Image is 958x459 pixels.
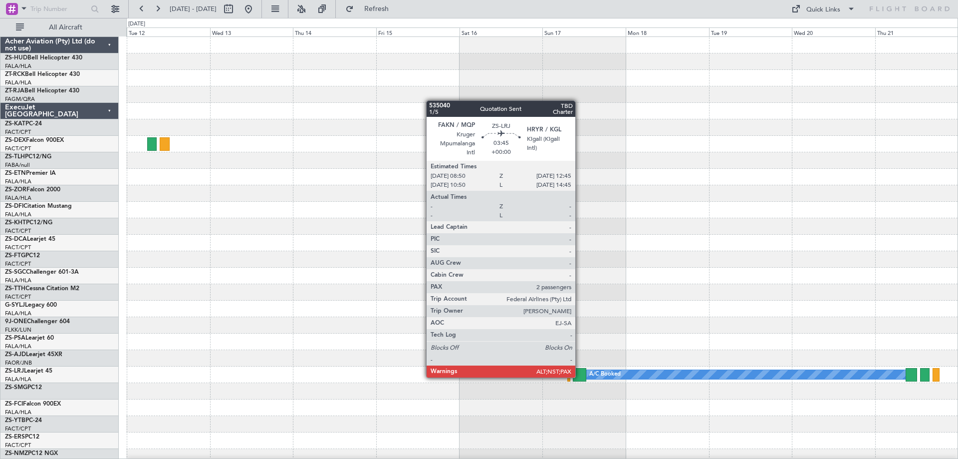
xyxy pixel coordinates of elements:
[5,335,54,341] a: ZS-PSALearjet 60
[5,319,27,325] span: 9J-ONE
[5,203,23,209] span: ZS-DFI
[5,154,25,160] span: ZS-TLH
[5,253,25,259] span: ZS-FTG
[5,401,61,407] a: ZS-FCIFalcon 900EX
[5,368,52,374] a: ZS-LRJLearjet 45
[5,326,31,334] a: FLKK/LUN
[5,434,39,440] a: ZS-ERSPC12
[5,227,31,235] a: FACT/CPT
[5,137,26,143] span: ZS-DEX
[5,187,60,193] a: ZS-ZORFalcon 2000
[5,260,31,268] a: FACT/CPT
[5,269,79,275] a: ZS-SGCChallenger 601-3A
[5,55,27,61] span: ZS-HUD
[5,302,25,308] span: G-SYLJ
[5,343,31,350] a: FALA/HLA
[5,236,55,242] a: ZS-DCALearjet 45
[5,178,31,185] a: FALA/HLA
[341,1,401,17] button: Refresh
[5,55,82,61] a: ZS-HUDBell Helicopter 430
[5,203,72,209] a: ZS-DFICitation Mustang
[5,71,80,77] a: ZT-RCKBell Helicopter 430
[5,79,31,86] a: FALA/HLA
[5,88,79,94] a: ZT-RJABell Helicopter 430
[5,425,31,433] a: FACT/CPT
[5,128,31,136] a: FACT/CPT
[30,1,88,16] input: Trip Number
[5,335,25,341] span: ZS-PSA
[5,121,42,127] a: ZS-KATPC-24
[5,121,25,127] span: ZS-KAT
[5,211,31,218] a: FALA/HLA
[5,161,30,169] a: FABA/null
[5,418,42,424] a: ZS-YTBPC-24
[542,27,626,36] div: Sun 17
[5,95,35,103] a: FAGM/QRA
[5,62,31,70] a: FALA/HLA
[5,376,31,383] a: FALA/HLA
[5,88,24,94] span: ZT-RJA
[5,269,26,275] span: ZS-SGC
[5,145,31,152] a: FACT/CPT
[5,187,26,193] span: ZS-ZOR
[5,154,51,160] a: ZS-TLHPC12/NG
[5,385,27,391] span: ZS-SMG
[5,451,58,457] a: ZS-NMZPC12 NGX
[5,253,40,259] a: ZS-FTGPC12
[5,244,31,251] a: FACT/CPT
[5,277,31,284] a: FALA/HLA
[356,5,398,12] span: Refresh
[5,71,25,77] span: ZT-RCK
[5,418,25,424] span: ZS-YTB
[5,170,56,176] a: ZS-ETNPremier IA
[5,302,57,308] a: G-SYLJLegacy 600
[626,27,709,36] div: Mon 18
[5,451,28,457] span: ZS-NMZ
[5,293,31,301] a: FACT/CPT
[5,319,70,325] a: 9J-ONEChallenger 604
[5,194,31,202] a: FALA/HLA
[376,27,460,36] div: Fri 15
[11,19,108,35] button: All Aircraft
[5,286,79,292] a: ZS-TTHCessna Citation M2
[170,4,217,13] span: [DATE] - [DATE]
[293,27,376,36] div: Thu 14
[127,27,210,36] div: Tue 12
[5,442,31,449] a: FACT/CPT
[5,368,24,374] span: ZS-LRJ
[5,310,31,317] a: FALA/HLA
[786,1,860,17] button: Quick Links
[5,352,26,358] span: ZS-AJD
[5,236,27,242] span: ZS-DCA
[792,27,875,36] div: Wed 20
[5,170,26,176] span: ZS-ETN
[5,220,52,226] a: ZS-KHTPC12/NG
[128,20,145,28] div: [DATE]
[5,434,25,440] span: ZS-ERS
[5,352,62,358] a: ZS-AJDLearjet 45XR
[5,401,23,407] span: ZS-FCI
[5,385,42,391] a: ZS-SMGPC12
[5,359,32,367] a: FAOR/JNB
[5,137,64,143] a: ZS-DEXFalcon 900EX
[5,220,26,226] span: ZS-KHT
[210,27,293,36] div: Wed 13
[589,367,621,382] div: A/C Booked
[26,24,105,31] span: All Aircraft
[5,286,25,292] span: ZS-TTH
[806,5,840,15] div: Quick Links
[460,27,543,36] div: Sat 16
[709,27,792,36] div: Tue 19
[5,409,31,416] a: FALA/HLA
